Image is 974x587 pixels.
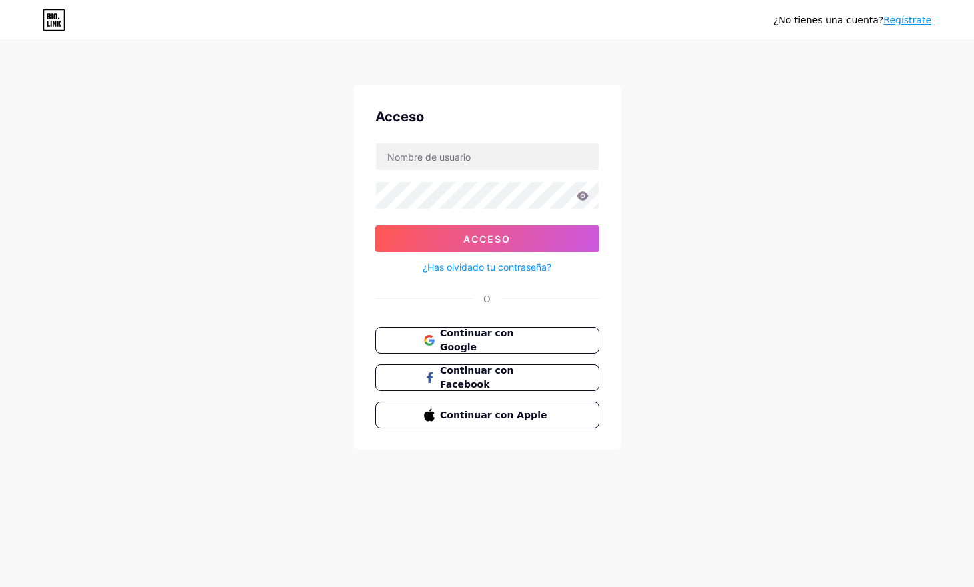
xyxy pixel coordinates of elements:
[375,327,599,354] button: Continuar con Google
[375,364,599,391] button: Continuar con Facebook
[440,328,513,352] font: Continuar con Google
[375,109,424,125] font: Acceso
[375,225,599,252] button: Acceso
[375,402,599,428] button: Continuar con Apple
[423,261,551,273] font: ¿Has olvidado tu contraseña?
[774,15,883,25] font: ¿No tienes una cuenta?
[440,365,513,390] font: Continuar con Facebook
[440,410,547,420] font: Continuar con Apple
[376,143,599,170] input: Nombre de usuario
[463,233,511,245] font: Acceso
[483,293,491,304] font: O
[883,15,931,25] a: Regístrate
[423,260,551,274] a: ¿Has olvidado tu contraseña?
